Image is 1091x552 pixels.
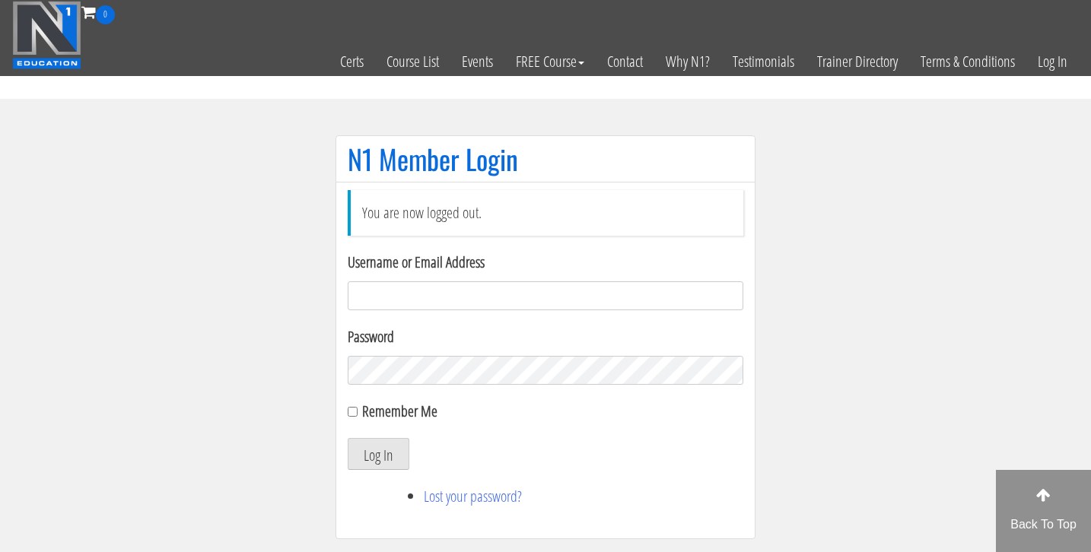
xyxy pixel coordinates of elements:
span: 0 [96,5,115,24]
a: Log In [1026,24,1079,99]
a: Terms & Conditions [909,24,1026,99]
a: Contact [596,24,654,99]
a: Lost your password? [424,486,522,506]
a: Certs [329,24,375,99]
a: Trainer Directory [806,24,909,99]
a: Why N1? [654,24,721,99]
a: Testimonials [721,24,806,99]
label: Username or Email Address [348,251,743,274]
a: FREE Course [504,24,596,99]
label: Remember Me [362,401,437,421]
label: Password [348,325,743,348]
a: Events [450,24,504,99]
h1: N1 Member Login [348,144,743,174]
li: You are now logged out. [348,190,743,236]
img: n1-education [12,1,81,69]
button: Log In [348,438,409,470]
a: 0 [81,2,115,22]
a: Course List [375,24,450,99]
